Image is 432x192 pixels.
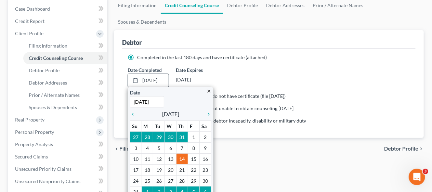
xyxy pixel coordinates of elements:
td: 7 [176,142,188,153]
span: Personal Property [15,129,54,135]
td: 1 [188,131,199,142]
td: 18 [142,164,153,175]
button: chevron_left Filing Information [114,146,162,152]
span: Secured Claims [15,154,48,159]
td: 15 [188,153,199,164]
td: 28 [176,175,188,186]
td: 16 [199,153,211,164]
input: 1/1/2013 [130,96,164,107]
span: Filing Information [29,43,67,49]
label: Date Completed [128,66,162,74]
i: chevron_right [202,112,211,117]
td: 6 [165,142,176,153]
td: 25 [142,175,153,186]
td: 30 [199,175,211,186]
span: Client Profile [15,30,43,36]
td: 22 [188,164,199,175]
a: close [206,87,211,95]
span: Debtor Profile [29,67,60,73]
td: 29 [153,131,165,142]
span: Debtor Addresses [29,80,67,86]
td: 24 [130,175,142,186]
a: Debtor Profile [23,64,107,77]
td: 12 [153,153,165,164]
a: Filing Information [23,40,107,52]
td: 19 [153,164,165,175]
i: chevron_left [114,146,119,152]
td: 11 [142,153,153,164]
i: chevron_right [418,146,424,152]
span: Unsecured Nonpriority Claims [15,178,80,184]
th: Tu [153,120,165,131]
a: Secured Claims [10,151,107,163]
span: Case Dashboard [15,6,50,12]
a: Credit Counseling Course [23,52,107,64]
span: Debtor Profile [384,146,418,152]
td: 10 [130,153,142,164]
a: Case Dashboard [10,3,107,15]
td: 14 [176,153,188,164]
td: 20 [165,164,176,175]
i: close [206,89,211,94]
span: Credit Report [15,18,44,24]
label: Date [130,89,140,96]
span: Completed in the last 180 days and have certificate (attached) [137,54,267,60]
a: Credit Report [10,15,107,27]
th: Su [130,120,142,131]
a: Property Analysis [10,138,107,151]
th: Th [176,120,188,131]
a: chevron_right [202,110,211,118]
td: 30 [165,131,176,142]
span: Counseling not required because of debtor incapacity, disability or military duty [137,118,306,124]
a: chevron_left [130,110,139,118]
td: 26 [153,175,165,186]
a: Prior / Alternate Names [23,89,107,101]
td: 29 [188,175,199,186]
iframe: Intercom live chat [409,169,425,185]
td: 4 [142,142,153,153]
span: Unsecured Priority Claims [15,166,71,172]
div: [DATE] [176,74,217,86]
td: 21 [176,164,188,175]
span: Property Analysis [15,141,53,147]
label: Date Expires [176,66,217,74]
td: 8 [188,142,199,153]
th: W [165,120,176,131]
a: Debtor Addresses [23,77,107,89]
span: 3 [423,169,428,174]
span: Real Property [15,117,44,123]
th: F [188,120,199,131]
span: [DATE] [162,110,179,118]
td: 17 [130,164,142,175]
td: 31 [176,131,188,142]
td: 27 [130,131,142,142]
td: 27 [165,175,176,186]
span: Exigent circumstances - requested but unable to obtain counseling [DATE] [137,105,293,111]
td: 9 [199,142,211,153]
td: 5 [153,142,165,153]
th: M [142,120,153,131]
td: 23 [199,164,211,175]
a: Spouses & Dependents [23,101,107,114]
i: chevron_left [130,112,139,117]
td: 2 [199,131,211,142]
a: Unsecured Priority Claims [10,163,107,175]
a: Unsecured Nonpriority Claims [10,175,107,188]
button: Debtor Profile chevron_right [384,146,424,152]
span: Spouses & Dependents [29,104,77,110]
span: Filing Information [119,146,162,152]
a: Spouses & Dependents [114,14,170,30]
th: Sa [199,120,211,131]
span: Credit Counseling Course [29,55,83,61]
div: Debtor [122,38,142,47]
td: 13 [165,153,176,164]
td: 3 [130,142,142,153]
span: Prior / Alternate Names [29,92,80,98]
td: 28 [142,131,153,142]
a: [DATE] [128,74,169,87]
